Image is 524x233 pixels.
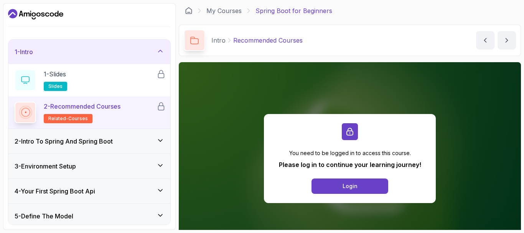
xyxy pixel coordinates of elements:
p: Recommended Courses [233,36,303,45]
p: 2 - Recommended Courses [44,102,120,111]
button: next content [498,31,516,50]
h3: 4 - Your First Spring Boot Api [15,187,95,196]
button: 3-Environment Setup [8,154,170,178]
p: Please log in to continue your learning journey! [279,160,421,169]
div: Login [343,182,358,190]
button: 4-Your First Spring Boot Api [8,179,170,203]
span: related-courses [48,116,88,122]
p: Spring Boot for Beginners [255,6,332,15]
button: 1-Slidesslides [15,69,164,91]
span: slides [48,83,63,89]
a: My Courses [206,6,242,15]
h3: 5 - Define The Model [15,212,73,221]
h3: 2 - Intro To Spring And Spring Boot [15,137,113,146]
p: Intro [211,36,226,45]
button: previous content [476,31,494,50]
button: Login [311,178,388,194]
a: Dashboard [8,8,63,20]
p: 1 - Slides [44,69,66,79]
h3: 1 - Intro [15,47,33,56]
button: 5-Define The Model [8,204,170,228]
button: 2-Intro To Spring And Spring Boot [8,129,170,154]
h3: 3 - Environment Setup [15,162,76,171]
p: You need to be logged in to access this course. [279,149,421,157]
a: Dashboard [185,7,193,15]
button: 2-Recommended Coursesrelated-courses [15,102,164,123]
button: 1-Intro [8,40,170,64]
